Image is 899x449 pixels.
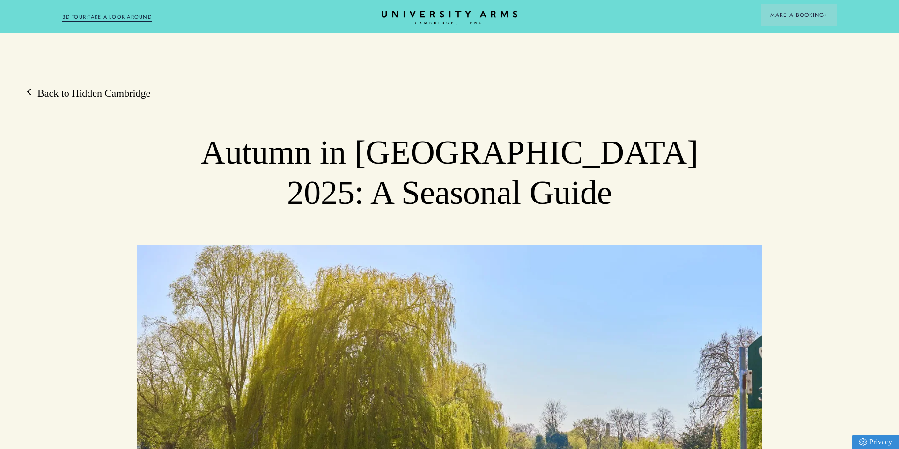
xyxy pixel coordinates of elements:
span: Make a Booking [770,11,827,19]
img: Privacy [859,438,867,446]
a: 3D TOUR:TAKE A LOOK AROUND [62,13,152,22]
img: Arrow icon [824,14,827,17]
button: Make a BookingArrow icon [761,4,837,26]
a: Back to Hidden Cambridge [28,86,150,100]
a: Privacy [852,435,899,449]
a: Home [382,11,517,25]
h1: Autumn in [GEOGRAPHIC_DATA] 2025: A Seasonal Guide [200,133,700,213]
